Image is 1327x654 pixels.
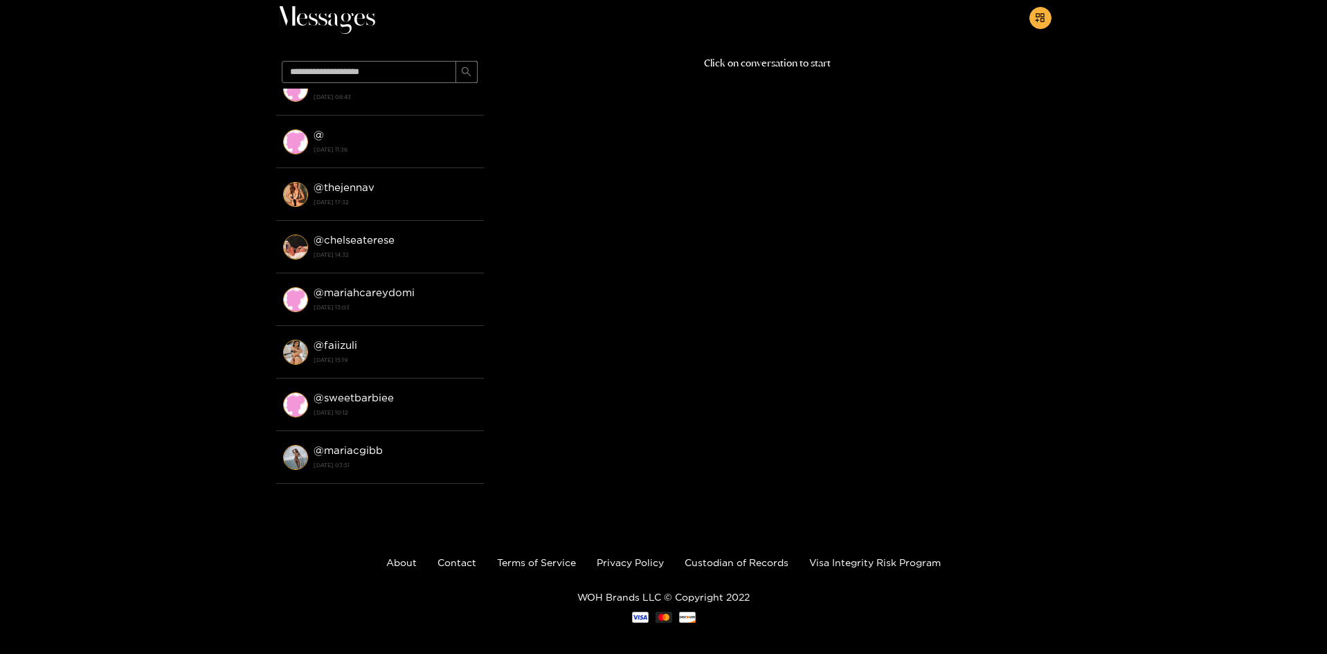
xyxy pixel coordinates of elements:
button: search [455,61,478,83]
a: Privacy Policy [597,557,664,567]
img: conversation [283,235,308,260]
img: conversation [283,129,308,154]
strong: @ thejennav [314,181,374,193]
a: Visa Integrity Risk Program [809,557,941,567]
strong: [DATE] 08:43 [314,91,477,103]
strong: @ [314,129,324,140]
a: Contact [437,557,476,567]
strong: [DATE] 15:19 [314,354,477,366]
strong: @ chelseaterese [314,234,395,246]
span: Messages [276,1,375,35]
strong: @ mariahcareydomi [314,287,415,298]
img: conversation [283,182,308,207]
img: conversation [283,340,308,365]
strong: [DATE] 10:12 [314,406,477,419]
strong: @ mariacgibb [314,444,383,456]
strong: [DATE] 13:03 [314,301,477,314]
img: conversation [283,392,308,417]
a: Custodian of Records [685,557,788,567]
img: conversation [283,287,308,312]
strong: @ faiizuli [314,339,357,351]
span: appstore-add [1035,12,1045,24]
span: search [461,66,471,78]
img: conversation [283,445,308,470]
p: Click on conversation to start [484,55,1051,71]
button: appstore-add [1029,7,1051,29]
strong: [DATE] 11:36 [314,143,477,156]
a: About [386,557,417,567]
strong: [DATE] 17:32 [314,196,477,208]
strong: @ sweetbarbiee [314,392,394,403]
img: conversation [283,77,308,102]
strong: [DATE] 14:32 [314,248,477,261]
a: Terms of Service [497,557,576,567]
strong: [DATE] 03:51 [314,459,477,471]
